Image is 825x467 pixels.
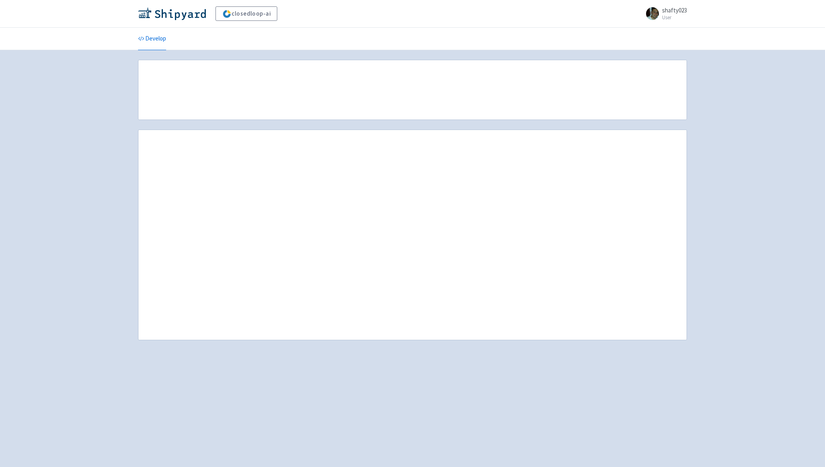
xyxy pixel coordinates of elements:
[138,28,166,50] a: Develop
[662,6,687,14] span: shafty023
[641,7,687,20] a: shafty023 User
[662,15,687,20] small: User
[138,7,206,20] img: Shipyard logo
[215,6,277,21] a: closedloop-ai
